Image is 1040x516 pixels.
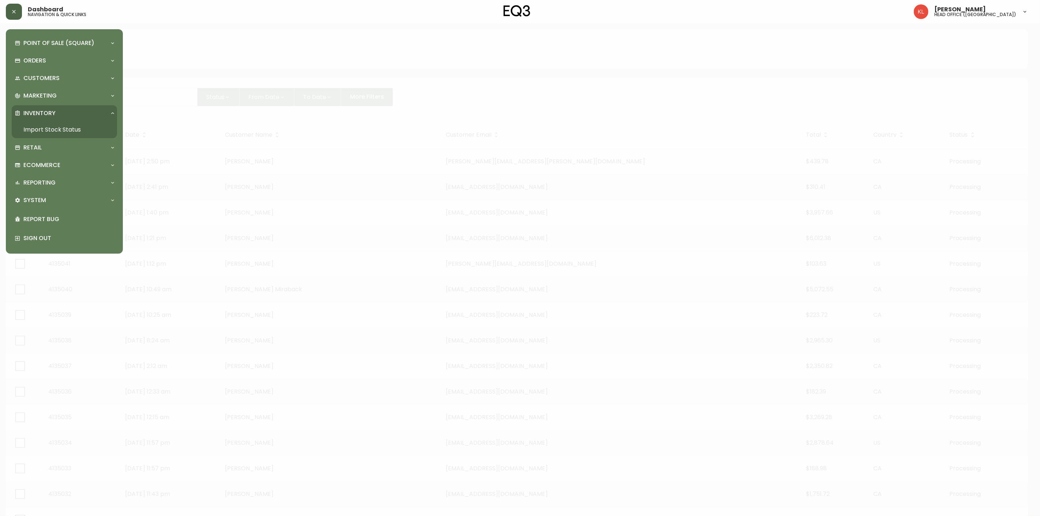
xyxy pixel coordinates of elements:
h5: head office ([GEOGRAPHIC_DATA]) [934,12,1016,17]
h5: navigation & quick links [28,12,86,17]
img: 2c0c8aa7421344cf0398c7f872b772b5 [914,4,928,19]
div: Sign Out [12,229,117,248]
p: System [23,196,46,204]
div: Point of Sale (Square) [12,35,117,51]
div: Reporting [12,175,117,191]
span: Dashboard [28,7,63,12]
div: Orders [12,53,117,69]
p: Point of Sale (Square) [23,39,94,47]
p: Orders [23,57,46,65]
div: Retail [12,140,117,156]
p: Inventory [23,109,56,117]
span: [PERSON_NAME] [934,7,986,12]
p: Retail [23,144,42,152]
img: logo [504,5,531,17]
div: Inventory [12,105,117,121]
div: Customers [12,70,117,86]
p: Sign Out [23,234,114,242]
div: Ecommerce [12,157,117,173]
div: System [12,192,117,208]
div: Report Bug [12,210,117,229]
div: Marketing [12,88,117,104]
p: Customers [23,74,60,82]
p: Ecommerce [23,161,60,169]
p: Report Bug [23,215,114,223]
p: Marketing [23,92,57,100]
p: Reporting [23,179,56,187]
a: Import Stock Status [12,121,117,138]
